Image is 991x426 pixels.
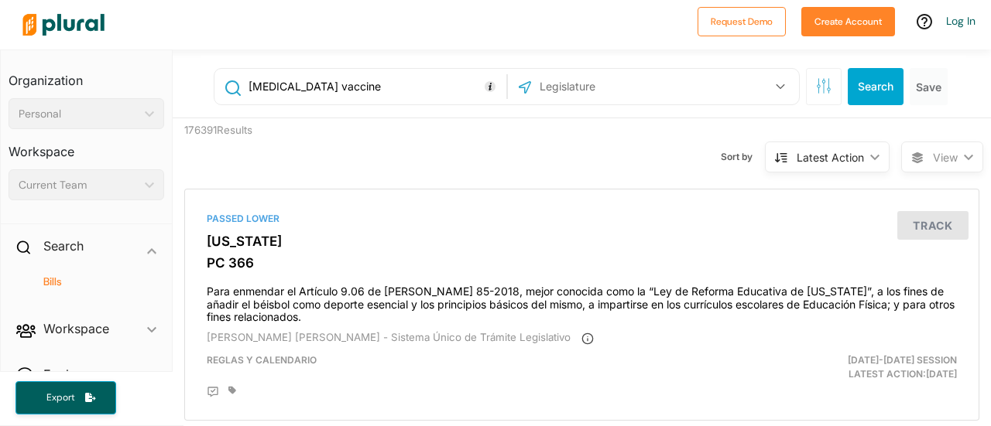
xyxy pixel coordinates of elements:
[801,7,895,36] button: Create Account
[816,78,832,91] span: Search Filters
[848,68,904,105] button: Search
[483,80,497,94] div: Tooltip anchor
[15,381,116,414] button: Export
[897,211,969,240] button: Track
[228,386,236,395] div: Add tags
[933,149,958,165] span: View
[9,58,164,92] h3: Organization
[721,150,765,164] span: Sort by
[538,72,704,101] input: Legislature
[247,72,502,101] input: Enter keywords, bill # or legislator name
[207,331,571,343] span: [PERSON_NAME] [PERSON_NAME] - Sistema Único de Trámite Legislativo
[173,118,377,177] div: 176391 Results
[801,12,895,29] a: Create Account
[207,212,957,226] div: Passed Lower
[19,106,139,122] div: Personal
[24,274,156,289] a: Bills
[711,353,969,381] div: Latest Action: [DATE]
[207,386,219,398] div: Add Position Statement
[207,233,957,249] h3: [US_STATE]
[36,391,85,404] span: Export
[207,278,957,324] h4: Para enmendar el Artículo 9.06 de [PERSON_NAME] 85-2018, mejor conocida como la “Ley de Reforma E...
[19,177,139,193] div: Current Team
[946,14,976,28] a: Log In
[43,237,84,254] h2: Search
[797,149,864,165] div: Latest Action
[910,68,948,105] button: Save
[848,354,957,366] span: [DATE]-[DATE] Session
[698,7,786,36] button: Request Demo
[207,255,957,271] h3: PC 366
[698,12,786,29] a: Request Demo
[9,129,164,163] h3: Workspace
[207,354,317,366] span: Reglas y Calendario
